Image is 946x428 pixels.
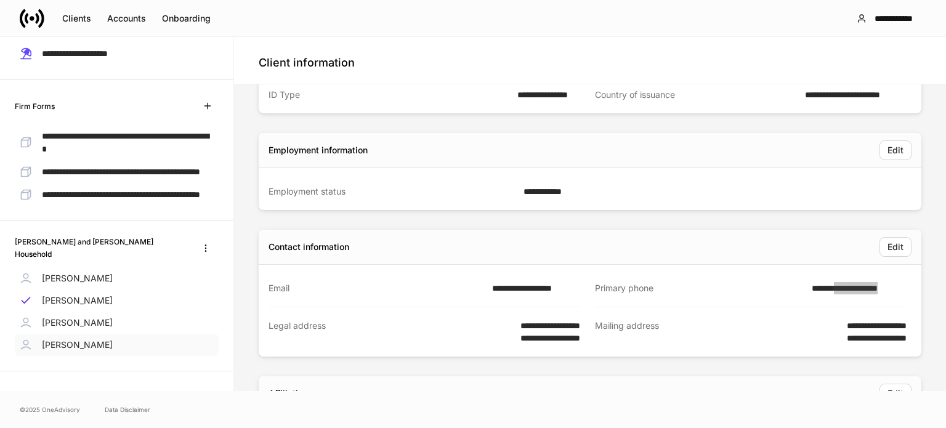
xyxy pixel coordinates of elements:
[42,317,113,329] p: [PERSON_NAME]
[15,334,219,356] a: [PERSON_NAME]
[42,339,113,351] p: [PERSON_NAME]
[887,389,904,398] div: Edit
[879,384,912,403] button: Edit
[105,405,150,414] a: Data Disclaimer
[879,140,912,160] button: Edit
[595,89,798,101] div: Country of issuance
[269,89,510,101] div: ID Type
[15,236,183,259] h6: [PERSON_NAME] and [PERSON_NAME] Household
[259,55,355,70] h4: Client information
[595,282,804,294] div: Primary phone
[42,294,113,307] p: [PERSON_NAME]
[887,146,904,155] div: Edit
[15,289,219,312] a: [PERSON_NAME]
[107,14,146,23] div: Accounts
[15,312,219,334] a: [PERSON_NAME]
[269,241,349,253] div: Contact information
[62,14,91,23] div: Clients
[162,14,211,23] div: Onboarding
[269,282,485,294] div: Email
[269,320,489,344] div: Legal address
[269,144,368,156] div: Employment information
[269,185,516,198] div: Employment status
[15,100,55,112] h6: Firm Forms
[20,405,80,414] span: © 2025 OneAdvisory
[595,320,815,344] div: Mailing address
[269,387,313,400] div: Affiliations
[99,9,154,28] button: Accounts
[54,9,99,28] button: Clients
[15,267,219,289] a: [PERSON_NAME]
[154,9,219,28] button: Onboarding
[42,272,113,285] p: [PERSON_NAME]
[887,243,904,251] div: Edit
[879,237,912,257] button: Edit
